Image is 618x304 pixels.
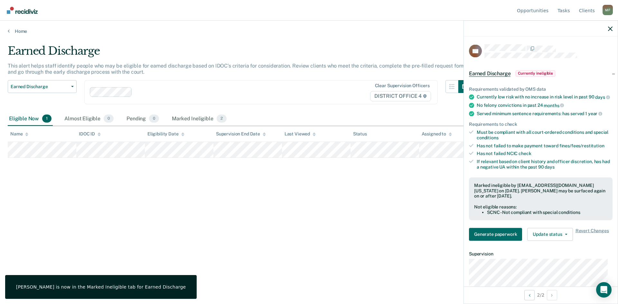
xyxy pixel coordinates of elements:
div: Almost Eligible [63,112,115,126]
div: Name [10,131,28,137]
div: Clear supervision officers [375,83,430,88]
p: This alert helps staff identify people who may be eligible for earned discharge based on IDOC’s c... [8,63,466,75]
div: Marked Ineligible [171,112,228,126]
a: Navigate to form link [469,228,525,241]
span: DISTRICT OFFICE 4 [370,91,431,101]
div: Has not failed to make payment toward [477,143,613,148]
div: Marked ineligible by [EMAIL_ADDRESS][DOMAIN_NAME][US_STATE] on [DATE]. [PERSON_NAME] may be surfa... [474,182,607,198]
a: Home [8,28,610,34]
div: Must be compliant with all court-ordered conditions and special [477,129,613,140]
span: Earned Discharge [469,70,510,77]
li: SCNC - Not compliant with special conditions [487,209,607,215]
button: Next Opportunity [547,290,557,300]
div: Earned DischargeCurrently ineligible [464,63,618,84]
span: fines/fees/restitution [559,143,604,148]
div: Requirements validated by OMS data [469,86,613,92]
div: Status [353,131,367,137]
span: days [545,164,554,169]
div: Supervision End Date [216,131,266,137]
div: 2 / 2 [464,286,618,303]
span: Earned Discharge [11,84,69,89]
span: days [595,95,610,100]
button: Generate paperwork [469,228,522,241]
div: Requirements to check [469,122,613,127]
div: No felony convictions in past 24 [477,102,613,108]
div: Not eligible reasons: [474,204,607,209]
span: months [544,103,564,108]
div: Last Viewed [285,131,316,137]
div: Pending [125,112,160,126]
div: M F [603,5,613,15]
span: 0 [104,115,114,123]
dt: Supervision [469,251,613,256]
div: Served minimum sentence requirements: has served 1 [477,111,613,116]
div: Eligible Now [8,112,53,126]
span: year [588,111,602,116]
div: [PERSON_NAME] is now in the Marked Ineligible tab for Earned Discharge [16,284,186,290]
div: Currently low risk with no increase in risk level in past 90 [477,94,613,100]
button: Update status [527,228,573,241]
div: Assigned to [422,131,452,137]
div: Eligibility Date [147,131,184,137]
button: Previous Opportunity [524,290,535,300]
div: Open Intercom Messenger [596,282,612,298]
button: Profile dropdown button [603,5,613,15]
span: conditions [477,135,499,140]
span: check [519,151,531,156]
span: Revert Changes [576,228,609,241]
span: 1 [42,115,51,123]
span: 2 [217,115,227,123]
span: 0 [149,115,159,123]
div: If relevant based on client history and officer discretion, has had a negative UA within the past 90 [477,159,613,170]
div: Has not failed NCIC [477,151,613,156]
div: Earned Discharge [8,44,471,63]
span: Currently ineligible [516,70,555,77]
img: Recidiviz [7,7,38,14]
div: IDOC ID [79,131,101,137]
